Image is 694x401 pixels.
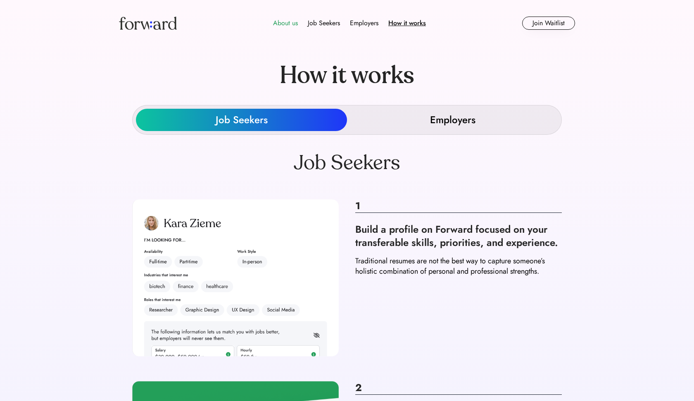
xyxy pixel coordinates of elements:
[355,199,562,213] div: 1
[216,113,268,127] div: Job Seekers
[355,223,562,249] div: Build a profile on Forward focused on your transferable skills, priorities, and experience.
[273,18,298,28] div: About us
[355,256,562,277] div: Traditional resumes are not the best way to capture someone’s holistic combination of personal an...
[388,18,426,28] div: How it works
[132,199,339,356] img: how-it-works_js_1.png
[263,46,431,105] div: How it works
[50,151,644,174] div: Job Seekers
[308,18,340,28] div: Job Seekers
[350,18,378,28] div: Employers
[355,381,562,395] div: 2
[119,17,177,30] img: Forward logo
[430,113,475,127] div: Employers
[522,17,575,30] button: Join Waitlist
